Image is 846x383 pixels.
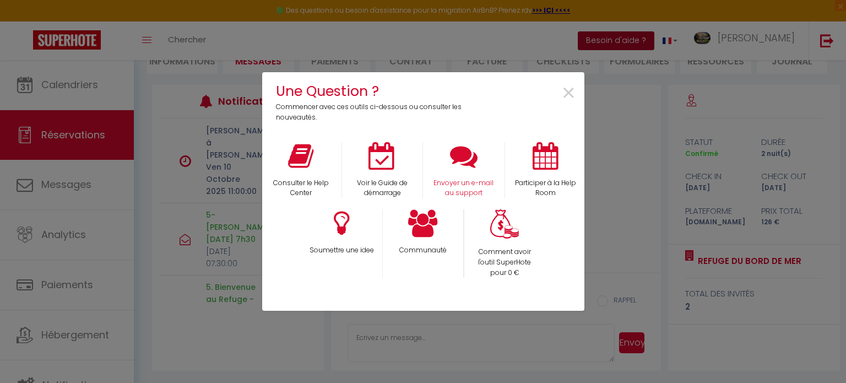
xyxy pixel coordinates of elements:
[561,76,576,111] span: ×
[561,81,576,106] button: Close
[276,80,469,102] h4: Une Question ?
[276,102,469,123] p: Commencer avec ces outils ci-dessous ou consulter les nouveautés.
[349,178,415,199] p: Voir le Guide de démarrage
[308,245,375,256] p: Soumettre une idee
[490,209,519,239] img: Money bag
[471,247,538,278] p: Comment avoir l'outil SuperHote pour 0 €
[268,178,335,199] p: Consulter le Help Center
[430,178,497,199] p: Envoyer un e-mail au support
[390,245,456,256] p: Communauté
[512,178,579,199] p: Participer à la Help Room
